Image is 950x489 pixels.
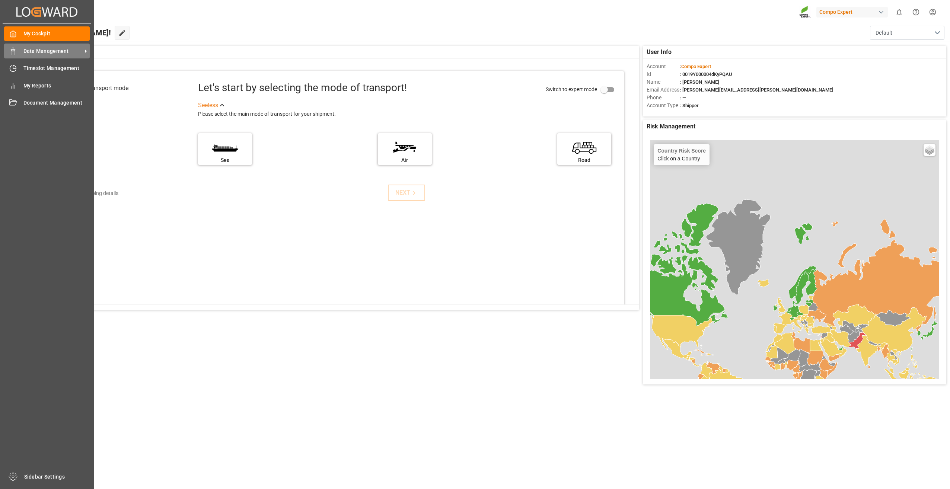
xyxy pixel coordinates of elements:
[647,63,680,70] span: Account
[647,48,672,57] span: User Info
[680,79,719,85] span: : [PERSON_NAME]
[647,86,680,94] span: Email Address
[924,144,935,156] a: Layers
[198,110,619,119] div: Please select the main mode of transport for your shipment.
[816,7,888,17] div: Compo Expert
[23,30,90,38] span: My Cockpit
[23,64,90,72] span: Timeslot Management
[4,26,90,41] a: My Cockpit
[680,71,732,77] span: : 0019Y000004dKyPQAU
[395,188,418,197] div: NEXT
[202,156,248,164] div: Sea
[72,189,118,197] div: Add shipping details
[799,6,811,19] img: Screenshot%202023-09-29%20at%2010.02.21.png_1712312052.png
[561,156,608,164] div: Road
[876,29,892,37] span: Default
[23,99,90,107] span: Document Management
[908,4,924,20] button: Help Center
[546,86,597,92] span: Switch to expert mode
[657,148,706,154] h4: Country Risk Score
[680,95,686,100] span: : —
[4,78,90,93] a: My Reports
[680,103,699,108] span: : Shipper
[647,78,680,86] span: Name
[680,87,833,93] span: : [PERSON_NAME][EMAIL_ADDRESS][PERSON_NAME][DOMAIN_NAME]
[4,96,90,110] a: Document Management
[24,473,91,481] span: Sidebar Settings
[198,80,407,96] div: Let's start by selecting the mode of transport!
[198,101,218,110] div: See less
[647,102,680,109] span: Account Type
[816,5,891,19] button: Compo Expert
[870,26,944,40] button: open menu
[891,4,908,20] button: show 0 new notifications
[647,70,680,78] span: Id
[382,156,428,164] div: Air
[23,82,90,90] span: My Reports
[681,64,711,69] span: Compo Expert
[647,94,680,102] span: Phone
[4,61,90,76] a: Timeslot Management
[388,185,425,201] button: NEXT
[657,148,706,162] div: Click on a Country
[23,47,82,55] span: Data Management
[71,84,128,93] div: Select transport mode
[647,122,695,131] span: Risk Management
[680,64,711,69] span: :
